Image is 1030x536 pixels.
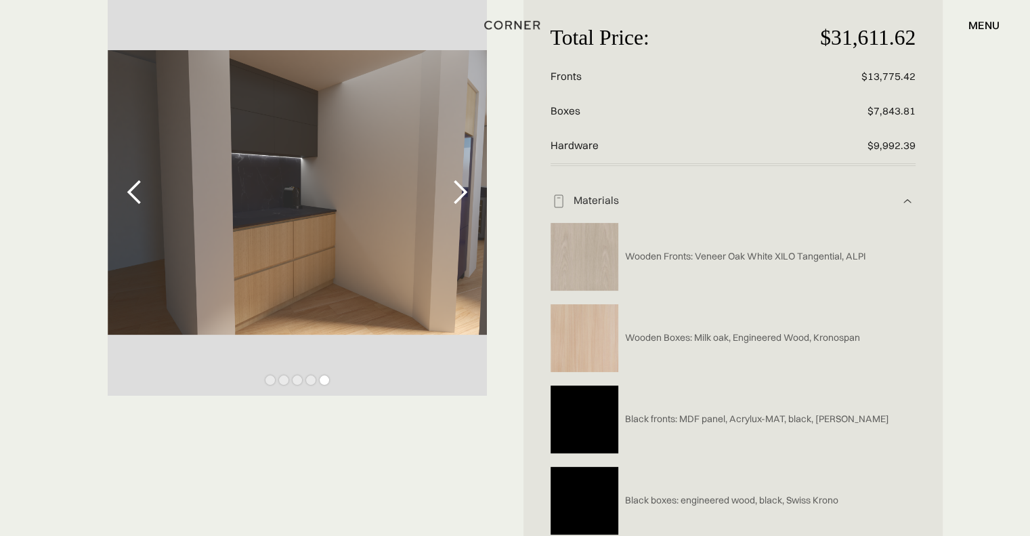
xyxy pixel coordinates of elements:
p: $9,992.39 [794,129,916,163]
div: Show slide 4 of 5 [306,375,316,385]
div: Show slide 2 of 5 [279,375,288,385]
a: home [475,16,555,34]
p: $7,843.81 [794,94,916,129]
p: Boxes [551,94,794,129]
p: Wooden Fronts: Veneer Oak White XILO Tangential, ALPI [625,250,865,263]
div: Show slide 3 of 5 [293,375,302,385]
p: Black boxes: engineered wood, black, Swiss Krono [625,494,838,507]
p: Black fronts: MDF panel, Acrylux-MAT, black, [PERSON_NAME] [625,413,889,426]
div: Show slide 5 of 5 [320,375,329,385]
p: $13,775.42 [794,60,916,94]
a: Black fronts: MDF panel, Acrylux-MAT, black, [PERSON_NAME] [618,413,889,426]
p: Hardware [551,129,794,163]
div: menu [968,20,1000,30]
a: Black boxes: engineered wood, black, Swiss Krono [618,494,838,507]
div: menu [955,14,1000,37]
p: Wooden Boxes: Milk oak, Engineered Wood, Kronospan [625,331,860,344]
div: Materials [567,194,900,208]
a: Wooden Fronts: Veneer Oak White XILO Tangential, ALPI [618,250,865,263]
p: Fronts [551,60,794,94]
div: Show slide 1 of 5 [265,375,275,385]
a: Wooden Boxes: Milk oak, Engineered Wood, Kronospan [618,331,860,344]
